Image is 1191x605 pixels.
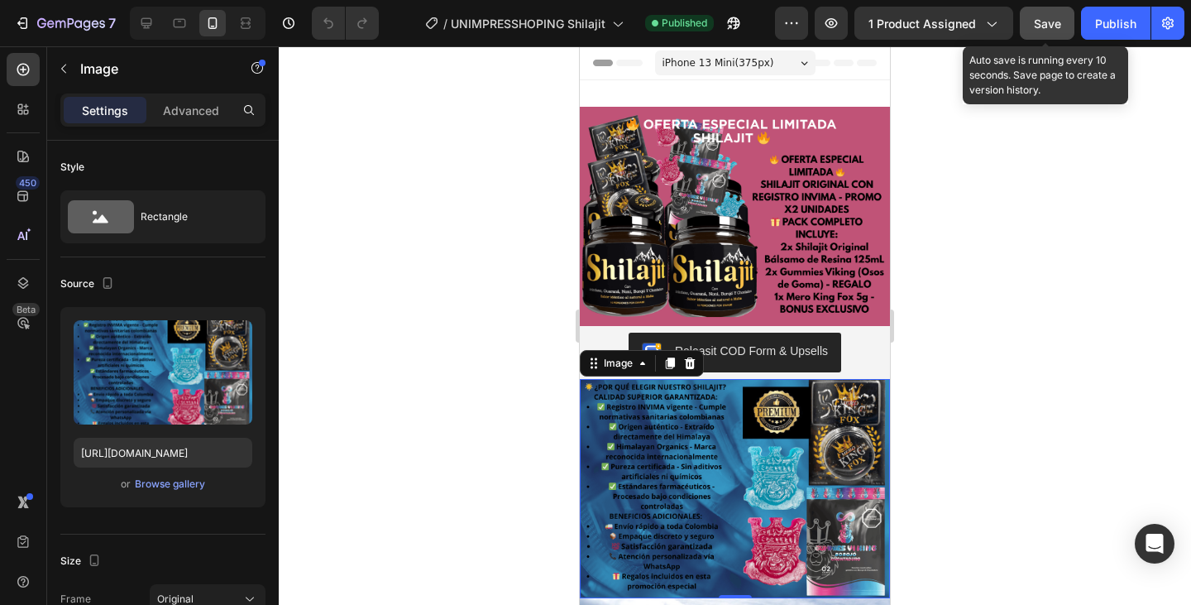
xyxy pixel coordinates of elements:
[82,102,128,119] p: Settings
[108,13,116,33] p: 7
[12,303,40,316] div: Beta
[854,7,1013,40] button: 1 product assigned
[312,7,379,40] div: Undo/Redo
[16,176,40,190] div: 450
[868,15,976,32] span: 1 product assigned
[134,476,206,492] button: Browse gallery
[443,15,447,32] span: /
[80,59,221,79] p: Image
[74,438,252,468] input: https://example.com/image.jpg
[60,160,84,175] div: Style
[135,477,205,492] div: Browse gallery
[1020,7,1074,40] button: Save
[7,7,123,40] button: 7
[74,320,252,425] img: preview-image
[121,474,131,494] span: or
[60,550,104,573] div: Size
[662,16,707,31] span: Published
[141,198,242,236] div: Rectangle
[60,273,117,295] div: Source
[1081,7,1150,40] button: Publish
[580,46,890,605] iframe: Design area
[1034,17,1061,31] span: Save
[451,15,605,32] span: UNIMPRESSHOPING Shilajit
[1095,15,1136,32] div: Publish
[1135,524,1174,564] div: Open Intercom Messenger
[163,102,219,119] p: Advanced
